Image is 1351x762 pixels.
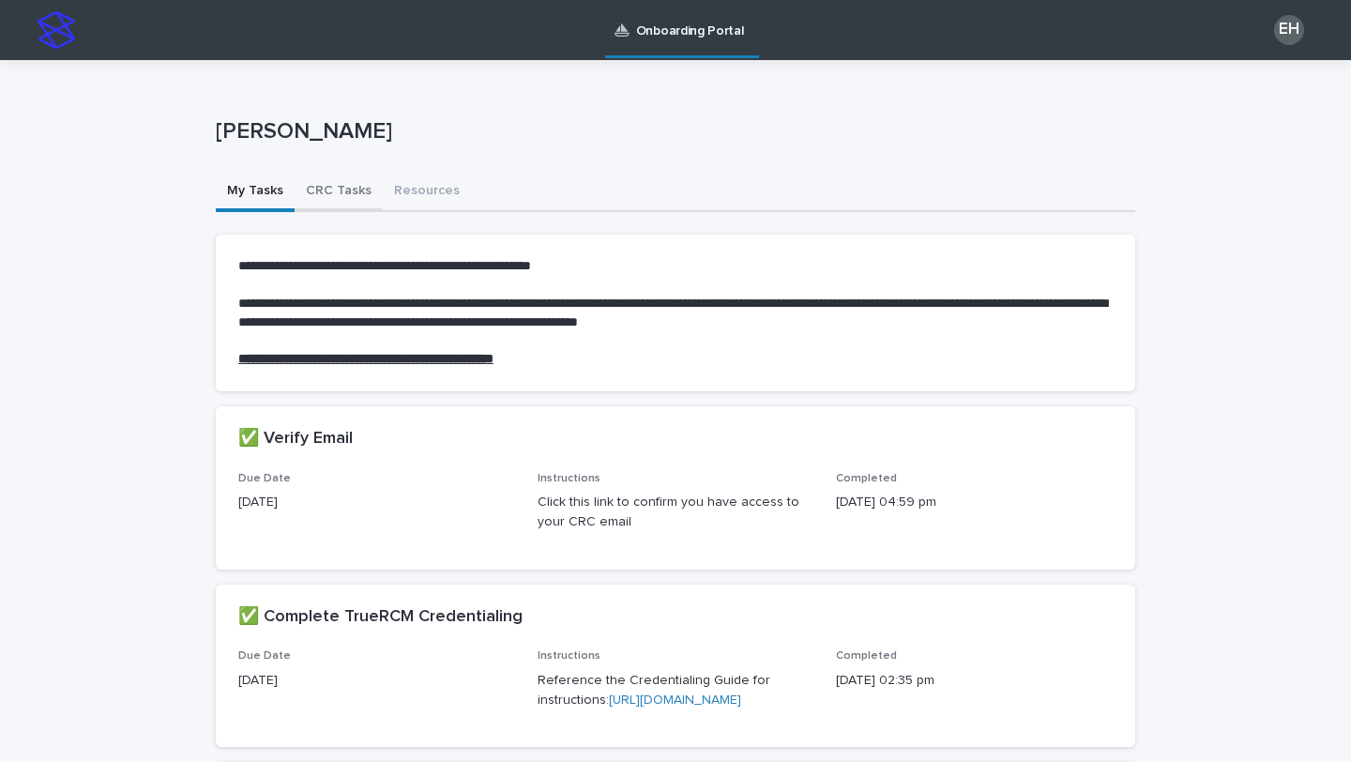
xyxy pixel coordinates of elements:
[538,473,600,484] span: Instructions
[38,11,75,49] img: stacker-logo-s-only.png
[216,173,295,212] button: My Tasks
[238,429,353,450] h2: ✅ Verify Email
[836,493,1113,512] p: [DATE] 04:59 pm
[238,671,515,691] p: [DATE]
[238,607,523,628] h2: ✅ Complete TrueRCM Credentialing
[836,473,897,484] span: Completed
[238,493,515,512] p: [DATE]
[238,650,291,662] span: Due Date
[538,493,814,532] p: Click this link to confirm you have access to your CRC email
[383,173,471,212] button: Resources
[216,118,1128,145] p: [PERSON_NAME]
[538,671,814,710] p: Reference the Credentialing Guide for instructions:
[836,671,1113,691] p: [DATE] 02:35 pm
[295,173,383,212] button: CRC Tasks
[538,650,600,662] span: Instructions
[238,473,291,484] span: Due Date
[836,650,897,662] span: Completed
[609,693,741,707] a: [URL][DOMAIN_NAME]
[1274,15,1304,45] div: EH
